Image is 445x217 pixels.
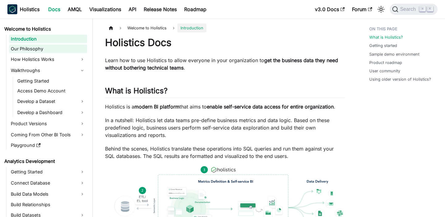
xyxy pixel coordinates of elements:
a: Docs [44,4,64,14]
a: Access Demo Account [15,87,87,95]
a: HolisticsHolistics [7,4,40,14]
kbd: K [427,6,433,12]
p: In a nutshell: Holistics let data teams pre-define business metrics and data logic. Based on thes... [105,117,345,139]
img: Holistics [7,4,17,14]
h1: Holistics Docs [105,36,345,49]
a: Roadmap [180,4,210,14]
p: Holistics is a that aims to . [105,103,345,110]
a: API [125,4,140,14]
a: v3.0 Docs [311,4,348,14]
p: Learn how to use Holistics to allow everyone in your organization to . [105,57,345,71]
a: Home page [105,23,117,32]
a: AMQL [64,4,86,14]
a: Forum [348,4,376,14]
a: Welcome to Holistics [2,25,87,33]
a: Our Philosophy [9,45,87,53]
nav: Breadcrumbs [105,23,345,32]
a: Build Data Models [9,189,87,199]
a: Getting started [369,43,397,49]
a: Playground [9,141,87,150]
a: Walkthroughs [9,66,87,75]
a: Product Versions [9,119,87,129]
a: Getting Started [15,77,87,85]
a: Build Relationships [9,200,87,209]
a: Visualizations [86,4,125,14]
a: Analytics Development [2,157,87,166]
b: Holistics [20,6,40,13]
h2: What is Holistics? [105,86,345,98]
a: User community [369,68,400,74]
p: Behind the scenes, Holistics translate these operations into SQL queries and run them against you... [105,145,345,160]
a: Getting Started [9,167,87,177]
button: Switch between dark and light mode (currently light mode) [376,4,386,14]
button: Search (Command+K) [390,4,438,15]
strong: enable self-service data access for entire organization [207,104,334,110]
a: Release Notes [140,4,180,14]
a: Product roadmap [369,60,402,66]
a: Connect Database [9,178,87,188]
a: Introduction [9,35,87,43]
kbd: ⌘ [419,6,426,12]
span: Welcome to Holistics [124,23,170,32]
a: What is Holistics? [369,34,403,40]
a: Sample demo environment [369,51,419,57]
span: Introduction [177,23,206,32]
a: How Holistics Works [9,54,87,64]
a: Coming From Other BI Tools [9,130,87,140]
a: Using older version of Holistics? [369,76,431,82]
a: Develop a Dataset [15,96,87,106]
span: Search [398,6,420,12]
a: Develop a Dashboard [15,108,87,117]
strong: modern BI platform [134,104,180,110]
